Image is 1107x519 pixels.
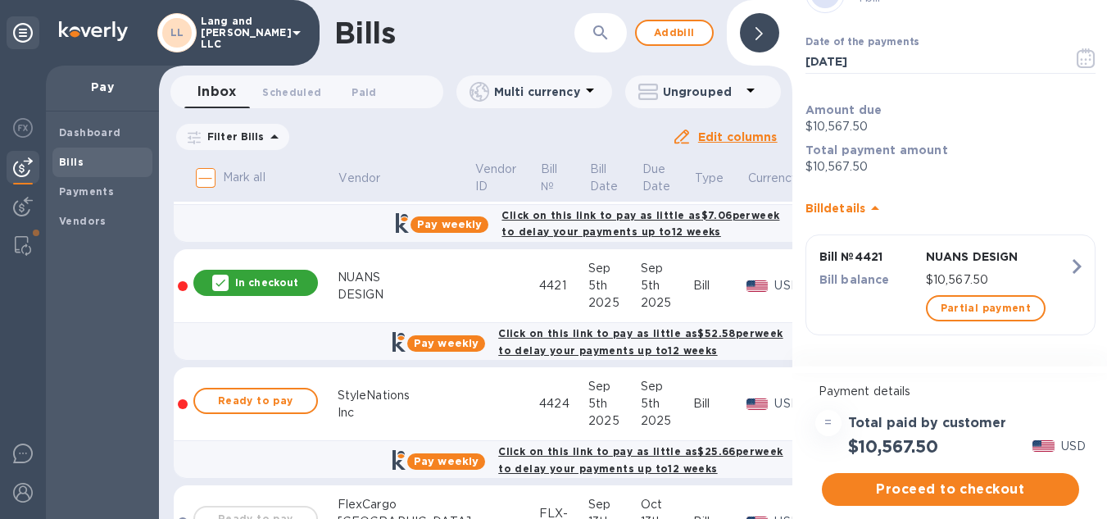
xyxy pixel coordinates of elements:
[588,496,641,513] div: Sep
[590,161,619,195] p: Bill Date
[805,103,882,116] b: Amount due
[695,170,724,187] p: Type
[588,395,641,412] div: 5th
[805,118,1096,135] p: $10,567.50
[746,280,769,292] img: USD
[635,20,714,46] button: Addbill
[201,16,283,50] p: Lang and [PERSON_NAME] LLC
[338,496,474,513] div: FlexCargo
[414,337,479,349] b: Pay weekly
[193,388,318,414] button: Ready to pay
[414,455,479,467] b: Pay weekly
[848,416,1006,431] h3: Total paid by customer
[13,118,33,138] img: Foreign exchange
[338,170,402,187] span: Vendor
[805,234,1096,335] button: Bill №4421NUANS DESIGNBill balance$10,567.50Partial payment
[941,298,1031,318] span: Partial payment
[501,209,779,239] b: Click on this link to pay as little as $7.06 per week to delay your payments up to 12 weeks
[334,16,395,50] h1: Bills
[338,170,380,187] p: Vendor
[805,143,948,157] b: Total payment amount
[695,170,746,187] span: Type
[208,391,303,411] span: Ready to pay
[201,130,265,143] p: Filter Bills
[338,269,474,286] div: NUANS
[262,84,321,101] span: Scheduled
[494,84,580,100] p: Multi currency
[59,79,146,95] p: Pay
[641,496,693,513] div: Oct
[848,436,938,457] h2: $10,567.50
[235,275,298,289] p: In checkout
[748,170,799,187] p: Currency
[338,387,474,404] div: StyleNations
[641,412,693,430] div: 2025
[641,260,693,277] div: Sep
[819,271,919,288] p: Bill balance
[588,294,641,312] div: 2025
[805,182,1096,234] div: Billdetails
[475,161,517,195] p: Vendor ID
[170,26,184,39] b: LL
[805,202,865,215] b: Bill details
[1061,438,1086,455] p: USD
[352,84,376,101] span: Paid
[642,161,692,195] span: Due Date
[641,378,693,395] div: Sep
[641,395,693,412] div: 5th
[417,218,482,230] b: Pay weekly
[1032,440,1055,452] img: USD
[475,161,538,195] span: Vendor ID
[541,161,566,195] p: Bill №
[819,248,919,265] p: Bill № 4421
[926,271,1068,289] p: $10,567.50
[498,327,783,357] b: Click on this link to pay as little as $52.58 per week to delay your payments up to 12 weeks
[59,156,84,168] b: Bills
[815,410,842,436] div: =
[539,277,588,294] div: 4421
[926,248,1068,265] p: NUANS DESIGN
[641,294,693,312] div: 2025
[641,277,693,294] div: 5th
[338,404,474,421] div: Inc
[197,80,236,103] span: Inbox
[590,161,640,195] span: Bill Date
[588,260,641,277] div: Sep
[588,378,641,395] div: Sep
[822,473,1079,506] button: Proceed to checkout
[59,21,128,41] img: Logo
[498,445,783,475] b: Click on this link to pay as little as $25.66 per week to delay your payments up to 12 weeks
[642,161,671,195] p: Due Date
[588,277,641,294] div: 5th
[926,295,1046,321] button: Partial payment
[338,286,474,303] div: DESIGN
[693,277,746,294] div: Bill
[663,84,741,100] p: Ungrouped
[835,480,1066,499] span: Proceed to checkout
[59,126,121,139] b: Dashboard
[59,185,114,198] b: Payments
[59,215,107,227] b: Vendors
[693,395,746,412] div: Bill
[650,23,699,43] span: Add bill
[819,383,1082,400] p: Payment details
[746,398,769,410] img: USD
[774,395,800,412] p: USD
[223,169,265,186] p: Mark all
[774,277,800,294] p: USD
[541,161,588,195] span: Bill №
[698,130,778,143] u: Edit columns
[588,412,641,430] div: 2025
[805,38,919,48] label: Date of the payments
[805,158,1096,175] p: $10,567.50
[539,395,588,412] div: 4424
